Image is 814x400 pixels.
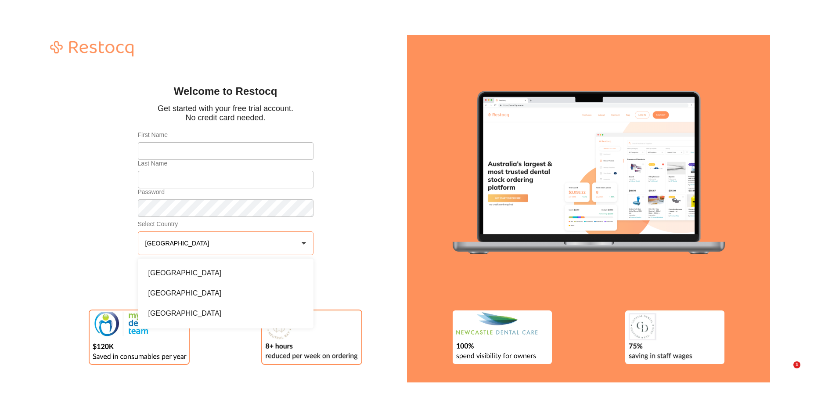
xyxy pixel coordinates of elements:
[141,304,310,323] li: [GEOGRAPHIC_DATA]
[145,239,213,247] p: [GEOGRAPHIC_DATA]
[453,310,552,364] img: Newcastle Dental Care
[138,188,313,196] label: Password
[262,310,361,364] img: Dental Sanctuary
[158,85,293,97] h1: Welcome to Restocq
[158,113,293,123] p: No credit card needed.
[141,284,310,303] li: [GEOGRAPHIC_DATA]
[141,264,310,282] li: [GEOGRAPHIC_DATA]
[138,231,313,255] button: [GEOGRAPHIC_DATA]
[44,35,140,60] img: Restocq Logo
[625,310,724,364] img: Coastal Dental
[453,91,725,254] img: Hero Image
[138,131,313,139] label: First Name
[138,220,313,228] label: Select Country
[793,361,800,368] span: 1
[158,104,293,113] p: Get started with your free trial account.
[138,160,313,167] label: Last Name
[90,310,189,364] img: My Dental Team
[775,361,796,382] iframe: Intercom live chat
